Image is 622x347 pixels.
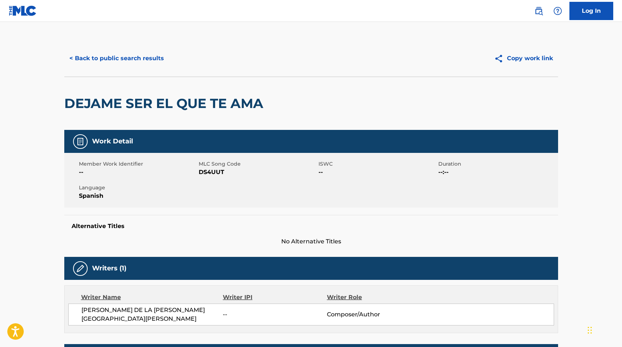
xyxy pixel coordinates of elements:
h2: DEJAME SER EL QUE TE AMA [64,95,267,112]
span: -- [79,168,197,177]
button: Copy work link [489,49,558,68]
a: Public Search [531,4,546,18]
iframe: Chat Widget [585,312,622,347]
img: Writers [76,264,85,273]
span: Spanish [79,192,197,200]
span: Duration [438,160,556,168]
img: help [553,7,562,15]
img: Work Detail [76,137,85,146]
div: Arrastrar [588,319,592,341]
span: --:-- [438,168,556,177]
div: Writer IPI [223,293,327,302]
img: search [534,7,543,15]
div: Widget de chat [585,312,622,347]
a: Log In [569,2,613,20]
div: Writer Name [81,293,223,302]
span: -- [318,168,436,177]
span: DS4UUT [199,168,317,177]
span: Language [79,184,197,192]
img: MLC Logo [9,5,37,16]
div: Help [550,4,565,18]
span: MLC Song Code [199,160,317,168]
h5: Writers (1) [92,264,126,273]
h5: Alternative Titles [72,223,551,230]
h5: Work Detail [92,137,133,146]
div: Writer Role [327,293,421,302]
span: -- [223,310,327,319]
span: Composer/Author [327,310,421,319]
span: No Alternative Titles [64,237,558,246]
span: ISWC [318,160,436,168]
span: [PERSON_NAME] DE LA [PERSON_NAME][GEOGRAPHIC_DATA][PERSON_NAME] [81,306,223,323]
img: Copy work link [494,54,507,63]
button: < Back to public search results [64,49,169,68]
span: Member Work Identifier [79,160,197,168]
